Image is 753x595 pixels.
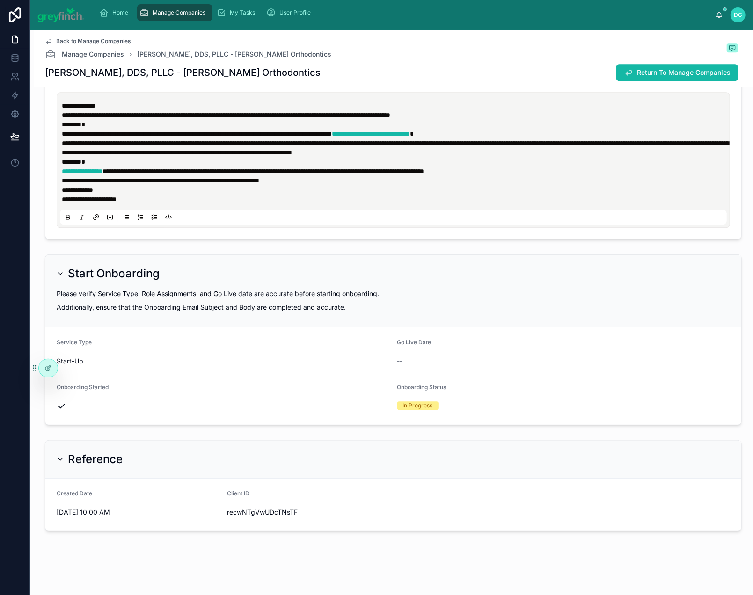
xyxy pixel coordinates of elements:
a: [PERSON_NAME], DDS, PLLC - [PERSON_NAME] Orthodontics [137,50,331,59]
p: Please verify Service Type, Role Assignments, and Go Live date are accurate before starting onboa... [57,289,730,298]
span: Onboarding Started [57,384,109,391]
h2: Reference [68,452,123,467]
h1: [PERSON_NAME], DDS, PLLC - [PERSON_NAME] Orthodontics [45,66,321,79]
a: User Profile [264,4,318,21]
span: Back to Manage Companies [56,37,131,45]
span: Onboarding Status [397,384,446,391]
span: DC [734,11,742,19]
a: Back to Manage Companies [45,37,131,45]
p: Additionally, ensure that the Onboarding Email Subject and Body are completed and accurate. [57,302,730,312]
span: Service Type [57,339,92,346]
span: Created Date [57,490,92,497]
a: Home [97,4,135,21]
h2: Start Onboarding [68,266,160,281]
span: recwNTgVwUDcTNsTF [227,508,390,517]
span: Home [113,9,129,16]
a: Manage Companies [137,4,212,21]
span: Start-Up [57,356,83,366]
div: In Progress [403,401,433,410]
span: -- [397,356,403,366]
span: Client ID [227,490,249,497]
span: Manage Companies [62,50,124,59]
span: Manage Companies [153,9,206,16]
span: My Tasks [230,9,256,16]
span: Go Live Date [397,339,431,346]
a: Manage Companies [45,49,124,60]
button: Return To Manage Companies [616,64,738,81]
span: User Profile [280,9,311,16]
span: Return To Manage Companies [637,68,731,77]
a: My Tasks [214,4,262,21]
div: scrollable content [92,2,716,23]
img: App logo [37,7,85,22]
span: [DATE] 10:00 AM [57,508,219,517]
